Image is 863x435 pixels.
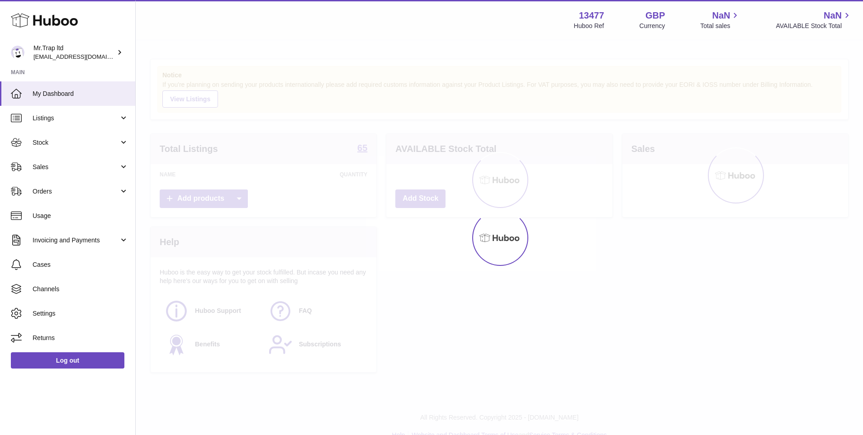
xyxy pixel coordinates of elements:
span: My Dashboard [33,90,128,98]
span: Invoicing and Payments [33,236,119,245]
span: [EMAIL_ADDRESS][DOMAIN_NAME] [33,53,133,60]
span: Stock [33,138,119,147]
span: Channels [33,285,128,293]
span: AVAILABLE Stock Total [776,22,852,30]
a: NaN Total sales [700,9,740,30]
span: Listings [33,114,119,123]
span: NaN [824,9,842,22]
span: Usage [33,212,128,220]
strong: GBP [645,9,665,22]
strong: 13477 [579,9,604,22]
span: Settings [33,309,128,318]
span: Cases [33,260,128,269]
span: Orders [33,187,119,196]
span: Sales [33,163,119,171]
img: office@grabacz.eu [11,46,24,59]
div: Huboo Ref [574,22,604,30]
span: NaN [712,9,730,22]
span: Total sales [700,22,740,30]
span: Returns [33,334,128,342]
a: NaN AVAILABLE Stock Total [776,9,852,30]
div: Currency [640,22,665,30]
a: Log out [11,352,124,369]
div: Mr.Trap ltd [33,44,115,61]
